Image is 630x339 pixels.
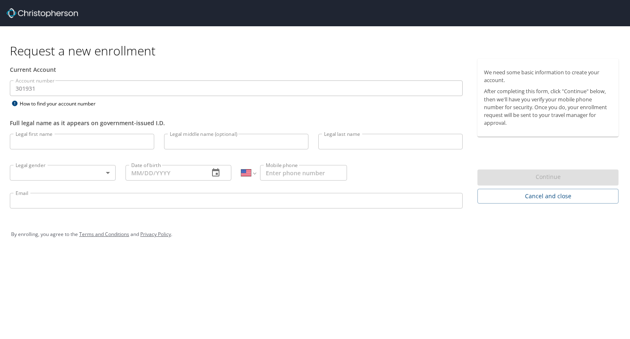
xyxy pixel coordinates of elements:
[10,65,463,74] div: Current Account
[484,191,612,202] span: Cancel and close
[79,231,129,238] a: Terms and Conditions
[10,98,112,109] div: How to find your account number
[11,224,619,245] div: By enrolling, you agree to the and .
[10,165,116,181] div: ​
[140,231,171,238] a: Privacy Policy
[126,165,203,181] input: MM/DD/YYYY
[7,8,78,18] img: cbt logo
[477,189,619,204] button: Cancel and close
[260,165,347,181] input: Enter phone number
[484,87,612,127] p: After completing this form, click "Continue" below, then we'll have you verify your mobile phone ...
[10,43,625,59] h1: Request a new enrollment
[10,119,463,127] div: Full legal name as it appears on government-issued I.D.
[484,69,612,84] p: We need some basic information to create your account.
